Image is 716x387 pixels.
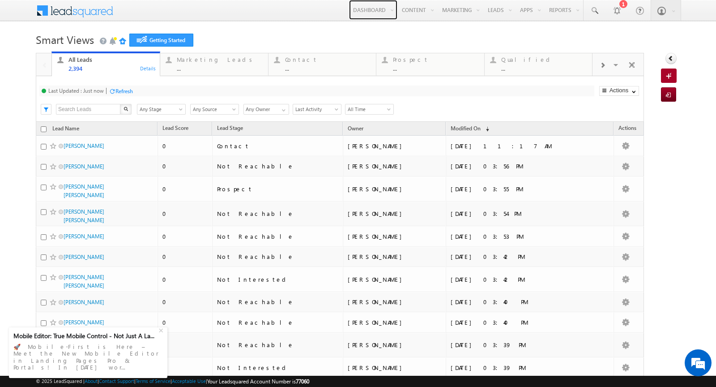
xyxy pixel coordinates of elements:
[13,340,163,374] div: 🚀 Mobile-First is Here – Meet the New Mobile Editor in Landing Pages Pro & Portals! In [DATE] wor...
[348,364,442,372] div: [PERSON_NAME]
[217,185,339,193] div: Prospect
[162,364,208,372] div: 0
[217,298,339,306] div: Not Reachable
[348,341,442,349] div: [PERSON_NAME]
[393,56,479,63] div: Prospect
[172,378,206,384] a: Acceptable Use
[158,123,193,135] a: Lead Score
[137,103,186,115] div: Lead Stage Filter
[293,104,341,115] a: Last Activity
[451,210,574,218] div: [DATE] 03:54 PM
[51,52,160,77] a: All Leads2,394Details
[217,364,339,372] div: Not Interested
[446,123,494,135] a: Modified On (sorted descending)
[64,208,104,224] a: [PERSON_NAME] [PERSON_NAME]
[451,253,574,261] div: [DATE] 03:42 PM
[217,318,339,327] div: Not Reachable
[348,275,442,284] div: [PERSON_NAME]
[162,275,208,284] div: 0
[162,232,208,241] div: 0
[207,378,309,385] span: Your Leadsquared Account Number is
[13,332,158,340] div: Mobile Editor: True Mobile Control - Not Just A La...
[68,65,155,72] div: 2,394
[47,47,150,59] div: Chat with us now
[122,276,162,288] em: Start Chat
[348,142,442,150] div: [PERSON_NAME]
[296,378,309,385] span: 77060
[147,4,168,26] div: Minimize live chat window
[160,53,268,76] a: Marketing Leads...
[213,123,247,135] a: Lead Stage
[56,104,121,115] input: Search Leads
[124,107,128,111] img: Search
[451,162,574,170] div: [DATE] 03:56 PM
[64,274,104,289] a: [PERSON_NAME] [PERSON_NAME]
[162,210,208,218] div: 0
[482,125,489,133] span: (sorted descending)
[48,87,104,94] div: Last Updated : Just now
[157,324,167,335] div: +
[348,162,442,170] div: [PERSON_NAME]
[140,64,157,72] div: Details
[348,125,363,132] span: Owner
[36,32,94,47] span: Smart Views
[393,65,479,72] div: ...
[501,56,588,63] div: Qualified
[217,341,339,349] div: Not Reachable
[162,253,208,261] div: 0
[190,103,239,115] div: Lead Source Filter
[348,232,442,241] div: [PERSON_NAME]
[36,377,309,386] span: © 2025 LeadSquared | | | | |
[451,142,574,150] div: [DATE] 11:17 AM
[614,123,641,135] span: Actions
[136,378,170,384] a: Terms of Service
[129,34,193,47] a: Getting Started
[191,105,236,113] span: Any Source
[217,125,243,131] span: Lead Stage
[599,86,639,96] button: Actions
[217,253,339,261] div: Not Reachable
[190,104,239,115] a: Any Source
[137,105,183,113] span: Any Stage
[348,253,442,261] div: [PERSON_NAME]
[64,142,104,149] a: [PERSON_NAME]
[451,298,574,306] div: [DATE] 03:40 PM
[64,254,104,260] a: [PERSON_NAME]
[293,105,338,113] span: Last Activity
[217,162,339,170] div: Not Reachable
[285,56,371,63] div: Contact
[99,378,134,384] a: Contact Support
[348,298,442,306] div: [PERSON_NAME]
[41,126,47,132] input: Check all records
[285,65,371,72] div: ...
[217,232,339,241] div: Not Reachable
[217,210,339,218] div: Not Reachable
[217,142,339,150] div: Contact
[243,104,289,115] input: Type to Search
[345,105,391,113] span: All Time
[64,233,104,240] a: [PERSON_NAME]
[85,378,98,384] a: About
[162,341,208,349] div: 0
[162,298,208,306] div: 0
[64,299,104,305] a: [PERSON_NAME]
[217,275,339,284] div: Not Interested
[64,183,104,198] a: [PERSON_NAME] [PERSON_NAME]
[162,318,208,327] div: 0
[162,142,208,150] div: 0
[348,210,442,218] div: [PERSON_NAME]
[501,65,588,72] div: ...
[177,56,263,63] div: Marketing Leads
[162,185,208,193] div: 0
[48,124,84,135] a: Lead Name
[243,103,288,115] div: Owner Filter
[277,104,288,113] a: Show All Items
[345,104,394,115] a: All Time
[348,318,442,327] div: [PERSON_NAME]
[268,53,377,76] a: Contact...
[451,232,574,241] div: [DATE] 03:53 PM
[137,104,186,115] a: Any Stage
[68,56,155,63] div: All Leads
[451,341,574,349] div: [DATE] 03:39 PM
[162,125,188,131] span: Lead Score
